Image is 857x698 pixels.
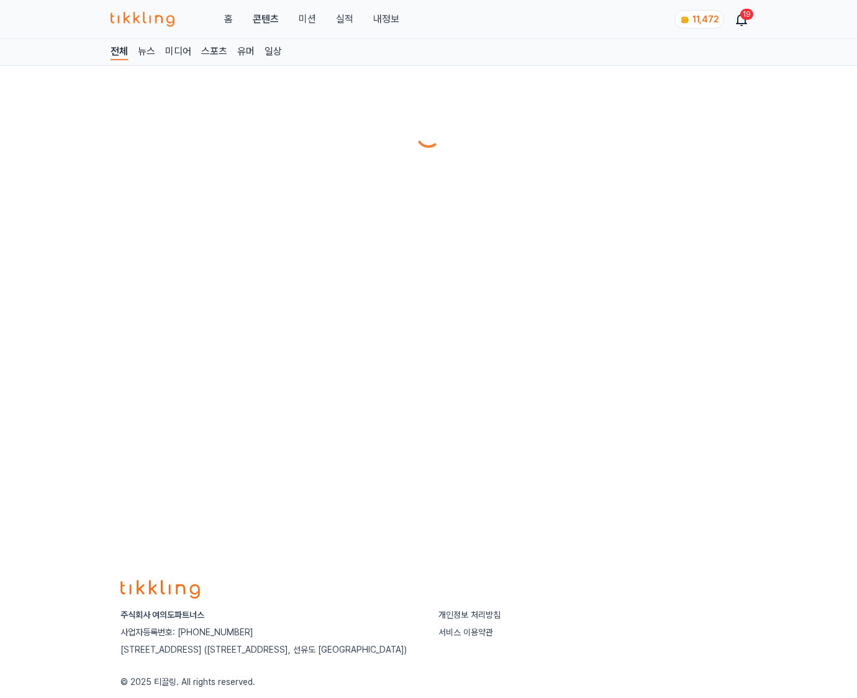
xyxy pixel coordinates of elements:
button: 미션 [299,12,316,27]
a: 내정보 [373,12,399,27]
a: coin 11,472 [674,10,722,29]
a: 뉴스 [138,44,155,60]
a: 일상 [265,44,282,60]
a: 서비스 이용약관 [438,627,493,637]
img: coin [680,15,690,25]
a: 개인정보 처리방침 [438,610,501,620]
p: 주식회사 여의도파트너스 [120,609,419,621]
img: logo [120,580,200,599]
a: 스포츠 [201,44,227,60]
a: 실적 [336,12,353,27]
p: [STREET_ADDRESS] ([STREET_ADDRESS], 선유도 [GEOGRAPHIC_DATA]) [120,643,419,656]
a: 19 [737,12,746,27]
a: 콘텐츠 [253,12,279,27]
p: 사업자등록번호: [PHONE_NUMBER] [120,626,419,638]
div: 19 [740,9,753,20]
a: 유머 [237,44,255,60]
a: 미디어 [165,44,191,60]
a: 홈 [224,12,233,27]
a: 전체 [111,44,128,60]
img: 티끌링 [111,12,175,27]
p: © 2025 티끌링. All rights reserved. [120,676,737,688]
span: 11,472 [692,14,719,24]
